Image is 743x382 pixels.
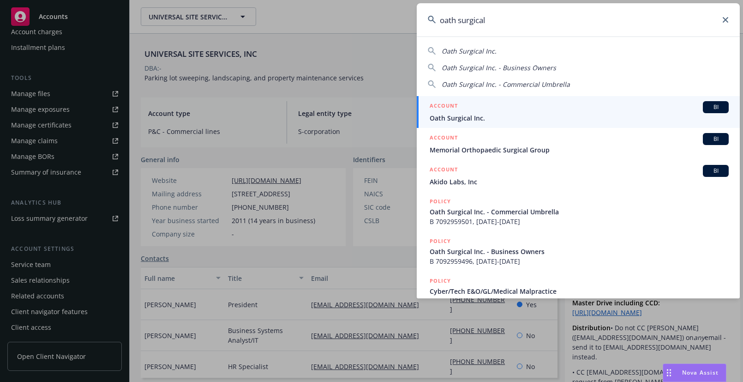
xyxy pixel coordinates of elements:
span: BI [707,103,725,111]
span: Cyber/Tech E&O/GL/Medical Malpractice [430,286,729,296]
span: B 7092959496, [DATE]-[DATE] [430,256,729,266]
h5: ACCOUNT [430,101,458,112]
a: ACCOUNTBIAkido Labs, Inc [417,160,740,192]
span: Akido Labs, Inc [430,177,729,187]
span: Nova Assist [682,369,719,376]
a: POLICYOath Surgical Inc. - Commercial UmbrellaB 7092959501, [DATE]-[DATE] [417,192,740,231]
span: CO000008502-01, [DATE]-[DATE] [430,296,729,306]
span: B 7092959501, [DATE]-[DATE] [430,217,729,226]
div: Drag to move [663,364,675,382]
span: Oath Surgical Inc. - Business Owners [442,63,556,72]
a: ACCOUNTBIMemorial Orthopaedic Surgical Group [417,128,740,160]
h5: POLICY [430,197,451,206]
input: Search... [417,3,740,36]
span: Oath Surgical Inc. [430,113,729,123]
h5: ACCOUNT [430,165,458,176]
h5: POLICY [430,276,451,285]
span: BI [707,167,725,175]
span: BI [707,135,725,143]
a: POLICYCyber/Tech E&O/GL/Medical MalpracticeCO000008502-01, [DATE]-[DATE] [417,271,740,311]
span: Oath Surgical Inc. [442,47,497,55]
button: Nova Assist [663,364,726,382]
span: Oath Surgical Inc. - Commercial Umbrella [442,80,570,89]
span: Oath Surgical Inc. - Business Owners [430,247,729,256]
a: POLICYOath Surgical Inc. - Business OwnersB 7092959496, [DATE]-[DATE] [417,231,740,271]
span: Memorial Orthopaedic Surgical Group [430,145,729,155]
span: Oath Surgical Inc. - Commercial Umbrella [430,207,729,217]
h5: POLICY [430,236,451,246]
a: ACCOUNTBIOath Surgical Inc. [417,96,740,128]
h5: ACCOUNT [430,133,458,144]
